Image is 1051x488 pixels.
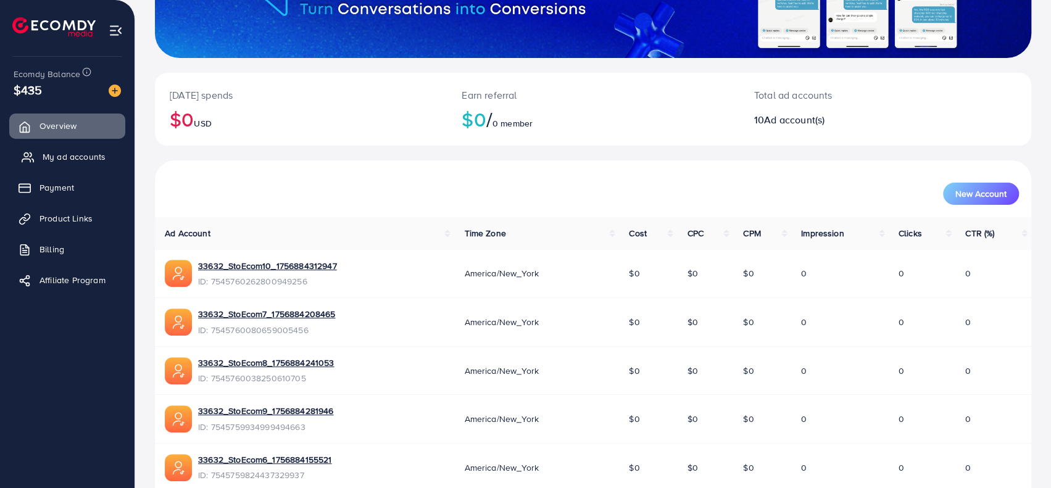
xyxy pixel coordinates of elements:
[801,365,807,377] span: 0
[9,114,125,138] a: Overview
[39,243,64,255] span: Billing
[43,151,106,163] span: My ad accounts
[198,308,335,320] a: 33632_StoEcom7_1756884208465
[687,227,703,239] span: CPC
[965,316,971,328] span: 0
[198,324,335,336] span: ID: 7545760080659005456
[999,432,1042,479] iframe: Chat
[899,227,922,239] span: Clicks
[754,88,944,102] p: Total ad accounts
[965,365,971,377] span: 0
[464,316,539,328] span: America/New_York
[170,107,432,131] h2: $0
[9,237,125,262] a: Billing
[165,454,192,481] img: ic-ads-acc.e4c84228.svg
[198,453,331,466] a: 33632_StoEcom6_1756884155521
[687,316,697,328] span: $0
[12,17,96,36] img: logo
[899,461,904,474] span: 0
[198,405,333,417] a: 33632_StoEcom9_1756884281946
[464,413,539,425] span: America/New_York
[198,469,331,481] span: ID: 7545759824437329937
[687,267,697,279] span: $0
[687,461,697,474] span: $0
[486,105,492,133] span: /
[198,421,333,433] span: ID: 7545759934999494663
[743,365,754,377] span: $0
[198,372,334,384] span: ID: 7545760038250610705
[687,365,697,377] span: $0
[955,189,1007,198] span: New Account
[165,405,192,432] img: ic-ads-acc.e4c84228.svg
[943,183,1019,205] button: New Account
[14,81,43,99] span: $435
[801,227,844,239] span: Impression
[743,413,754,425] span: $0
[899,365,904,377] span: 0
[198,275,337,287] span: ID: 7545760262800949256
[39,120,77,132] span: Overview
[198,357,334,369] a: 33632_StoEcom8_1756884241053
[801,461,807,474] span: 0
[165,357,192,384] img: ic-ads-acc.e4c84228.svg
[109,85,121,97] img: image
[629,365,639,377] span: $0
[198,260,337,272] a: 33632_StoEcom10_1756884312947
[629,227,647,239] span: Cost
[165,260,192,287] img: ic-ads-acc.e4c84228.svg
[899,267,904,279] span: 0
[464,461,539,474] span: America/New_York
[165,227,210,239] span: Ad Account
[743,267,754,279] span: $0
[464,227,505,239] span: Time Zone
[194,117,211,130] span: USD
[462,107,724,131] h2: $0
[9,268,125,292] a: Affiliate Program
[965,461,971,474] span: 0
[965,267,971,279] span: 0
[687,413,697,425] span: $0
[743,227,760,239] span: CPM
[629,461,639,474] span: $0
[743,461,754,474] span: $0
[754,114,944,126] h2: 10
[965,413,971,425] span: 0
[39,274,106,286] span: Affiliate Program
[14,68,80,80] span: Ecomdy Balance
[801,413,807,425] span: 0
[899,316,904,328] span: 0
[464,365,539,377] span: America/New_York
[764,113,825,126] span: Ad account(s)
[462,88,724,102] p: Earn referral
[9,175,125,200] a: Payment
[165,308,192,336] img: ic-ads-acc.e4c84228.svg
[9,206,125,231] a: Product Links
[801,316,807,328] span: 0
[629,413,639,425] span: $0
[629,316,639,328] span: $0
[39,212,93,225] span: Product Links
[965,227,994,239] span: CTR (%)
[170,88,432,102] p: [DATE] spends
[492,117,533,130] span: 0 member
[899,413,904,425] span: 0
[39,181,74,194] span: Payment
[743,316,754,328] span: $0
[109,23,123,38] img: menu
[9,144,125,169] a: My ad accounts
[801,267,807,279] span: 0
[629,267,639,279] span: $0
[464,267,539,279] span: America/New_York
